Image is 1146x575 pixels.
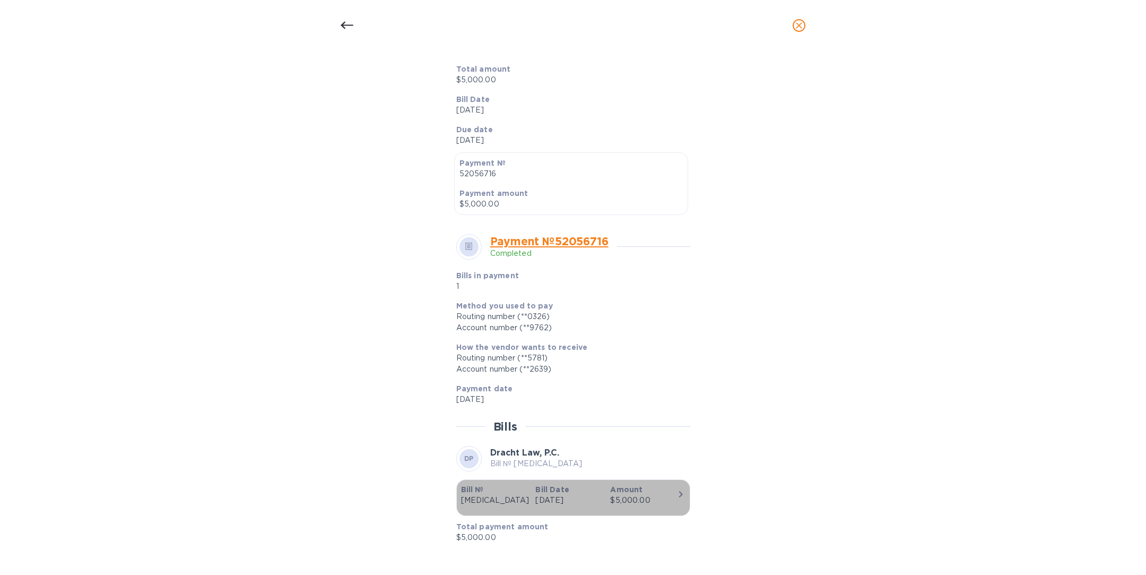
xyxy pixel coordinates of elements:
[461,485,484,494] b: Bill №
[456,135,682,146] p: [DATE]
[456,384,513,393] b: Payment date
[490,235,609,248] a: Payment № 52056716
[456,311,682,322] div: Routing number (**0326)
[456,394,682,405] p: [DATE]
[461,495,527,506] p: [MEDICAL_DATA]
[610,485,643,494] b: Amount
[535,485,569,494] b: Bill Date
[459,189,528,198] b: Payment amount
[535,495,602,506] p: [DATE]
[493,420,517,433] h2: Bills
[456,105,682,116] p: [DATE]
[610,495,676,506] div: $5,000.00
[456,302,553,310] b: Method you used to pay
[456,479,690,516] button: Bill №[MEDICAL_DATA]Bill Date[DATE]Amount$5,000.00
[490,248,609,259] p: Completed
[459,199,683,210] p: $5,000.00
[456,95,490,104] b: Bill Date
[459,159,506,167] b: Payment №
[456,353,682,364] div: Routing number (**5781)
[456,364,682,375] div: Account number (**2639)
[456,271,519,280] b: Bills in payment
[456,343,588,351] b: How the vendor wants to receive
[456,322,682,333] div: Account number (**9762)
[490,448,559,458] b: Dracht Law, P.C.
[456,281,606,292] p: 1
[456,532,682,543] p: $5,000.00
[786,13,812,38] button: close
[456,74,682,85] p: $5,000.00
[459,168,683,179] p: 52056716
[456,65,511,73] b: Total amount
[456,522,549,531] b: Total payment amount
[490,458,583,469] p: Bill № [MEDICAL_DATA]
[456,125,493,134] b: Due date
[464,454,474,462] b: DP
